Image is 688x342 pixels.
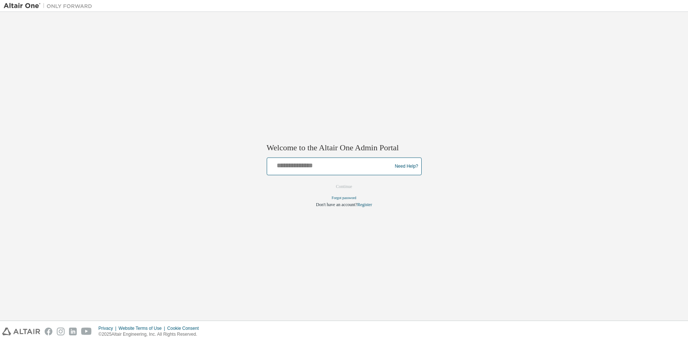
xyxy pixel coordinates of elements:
img: facebook.svg [45,328,52,335]
span: Don't have an account? [316,202,357,208]
img: altair_logo.svg [2,328,40,335]
img: instagram.svg [57,328,65,335]
div: Cookie Consent [167,325,203,331]
h2: Welcome to the Altair One Admin Portal [267,143,422,153]
a: Register [357,202,372,208]
div: Website Terms of Use [118,325,167,331]
img: linkedin.svg [69,328,77,335]
img: youtube.svg [81,328,92,335]
p: © 2025 Altair Engineering, Inc. All Rights Reserved. [98,331,203,338]
div: Privacy [98,325,118,331]
a: Forgot password [332,196,356,200]
img: Altair One [4,2,96,10]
